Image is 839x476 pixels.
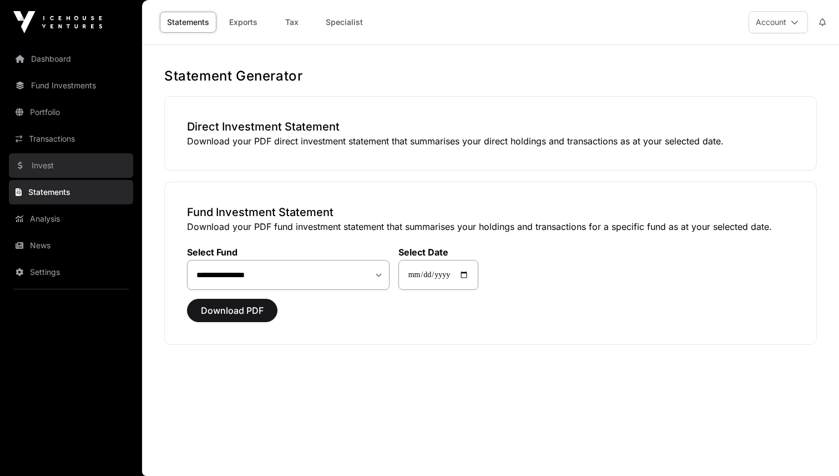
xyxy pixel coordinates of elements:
[9,47,133,71] a: Dashboard
[221,12,265,33] a: Exports
[187,247,390,258] label: Select Fund
[164,67,817,85] h1: Statement Generator
[9,180,133,204] a: Statements
[9,233,133,258] a: News
[784,423,839,476] iframe: Chat Widget
[187,310,277,321] a: Download PDF
[749,11,808,33] button: Account
[187,204,794,220] h3: Fund Investment Statement
[187,134,794,148] p: Download your PDF direct investment statement that summarises your direct holdings and transactio...
[9,100,133,124] a: Portfolio
[160,12,216,33] a: Statements
[319,12,370,33] a: Specialist
[13,11,102,33] img: Icehouse Ventures Logo
[9,207,133,231] a: Analysis
[187,299,277,322] button: Download PDF
[270,12,314,33] a: Tax
[9,73,133,98] a: Fund Investments
[9,260,133,284] a: Settings
[201,304,264,317] span: Download PDF
[398,247,478,258] label: Select Date
[187,119,794,134] h3: Direct Investment Statement
[187,220,794,233] p: Download your PDF fund investment statement that summarises your holdings and transactions for a ...
[9,153,133,178] a: Invest
[9,127,133,151] a: Transactions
